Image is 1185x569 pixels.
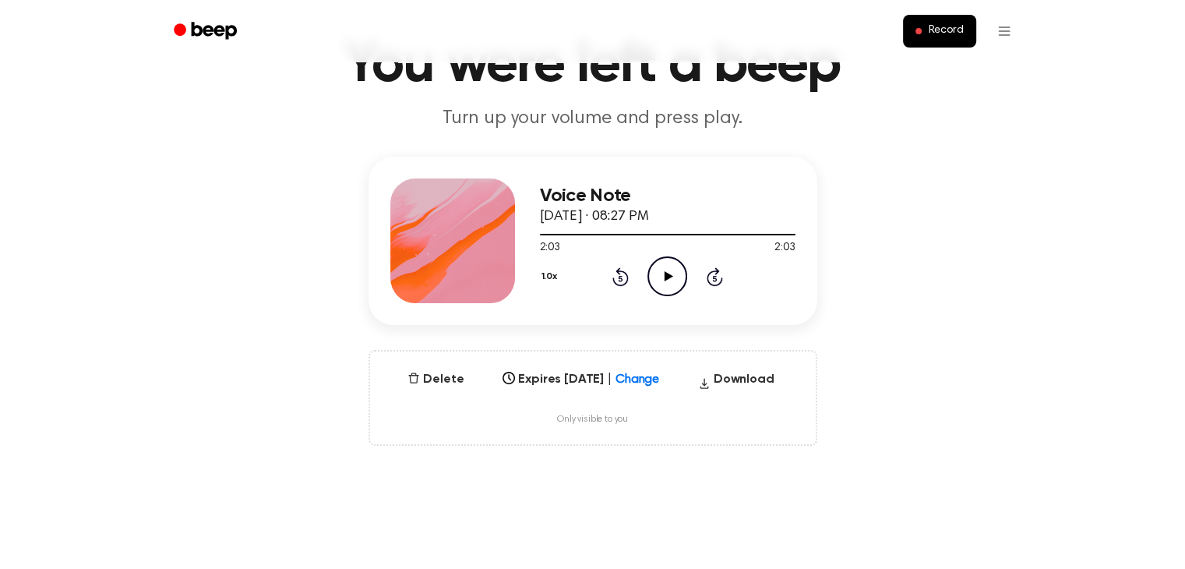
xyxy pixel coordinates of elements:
button: 1.0x [540,263,563,290]
span: Record [928,24,963,38]
span: [DATE] · 08:27 PM [540,210,649,224]
button: Open menu [986,12,1023,50]
a: Beep [163,16,251,47]
button: Download [692,370,781,395]
p: Turn up your volume and press play. [294,106,892,132]
h3: Voice Note [540,186,795,207]
button: Record [903,15,975,48]
button: Delete [401,370,470,389]
span: Only visible to you [557,414,628,426]
h1: You were left a beep [194,37,992,94]
span: 2:03 [774,240,795,256]
span: 2:03 [540,240,560,256]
